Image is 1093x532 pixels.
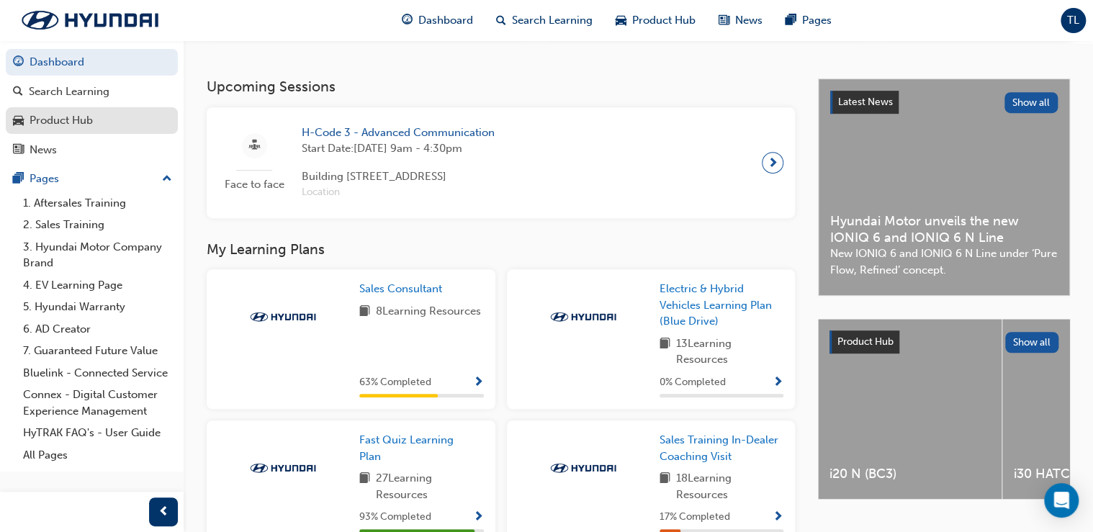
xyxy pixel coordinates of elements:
button: Show all [1005,332,1059,353]
img: Trak [243,310,323,324]
a: Electric & Hybrid Vehicles Learning Plan (Blue Drive) [660,281,784,330]
a: 3. Hyundai Motor Company Brand [17,236,178,274]
h3: My Learning Plans [207,241,795,258]
img: Trak [7,5,173,35]
span: next-icon [768,153,778,173]
span: news-icon [719,12,729,30]
span: Show Progress [473,511,484,524]
a: guage-iconDashboard [390,6,485,35]
span: Show Progress [773,377,783,389]
span: car-icon [616,12,626,30]
button: TL [1061,8,1086,33]
a: news-iconNews [707,6,774,35]
button: Show Progress [773,508,783,526]
button: Pages [6,166,178,192]
a: HyTRAK FAQ's - User Guide [17,422,178,444]
a: 4. EV Learning Page [17,274,178,297]
span: Start Date: [DATE] 9am - 4:30pm [302,140,495,157]
button: DashboardSearch LearningProduct HubNews [6,46,178,166]
span: 13 Learning Resources [676,335,784,368]
span: guage-icon [13,56,24,69]
button: Show all [1004,92,1058,113]
span: pages-icon [786,12,796,30]
a: pages-iconPages [774,6,843,35]
a: i20 N (BC3) [818,319,1002,499]
span: Electric & Hybrid Vehicles Learning Plan (Blue Drive) [660,282,772,328]
span: Product Hub [632,12,696,29]
a: 1. Aftersales Training [17,192,178,215]
a: Dashboard [6,49,178,76]
span: Building [STREET_ADDRESS] [302,168,495,185]
span: Latest News [838,96,893,108]
span: TL [1067,12,1079,29]
span: guage-icon [402,12,413,30]
span: Show Progress [473,377,484,389]
button: Show Progress [473,374,484,392]
span: book-icon [660,335,670,368]
span: 18 Learning Resources [676,470,784,502]
span: i20 N (BC3) [829,466,990,482]
button: Show Progress [773,374,783,392]
span: 27 Learning Resources [376,470,484,502]
span: book-icon [359,470,370,502]
a: Search Learning [6,78,178,105]
span: news-icon [13,144,24,157]
span: book-icon [660,470,670,502]
img: Trak [544,310,623,324]
span: book-icon [359,303,370,321]
a: Bluelink - Connected Service [17,362,178,384]
div: Open Intercom Messenger [1044,483,1079,518]
img: Trak [544,461,623,475]
a: Product Hub [6,107,178,134]
div: Search Learning [29,84,109,100]
span: pages-icon [13,173,24,186]
a: All Pages [17,444,178,466]
a: Sales Training In-Dealer Coaching Visit [660,432,784,464]
span: 0 % Completed [660,374,726,391]
a: Latest NewsShow allHyundai Motor unveils the new IONIQ 6 and IONIQ 6 N LineNew IONIQ 6 and IONIQ ... [818,78,1070,296]
div: Product Hub [30,112,93,129]
span: Sales Training In-Dealer Coaching Visit [660,433,778,463]
span: up-icon [162,170,172,189]
span: car-icon [13,114,24,127]
span: Search Learning [512,12,593,29]
a: car-iconProduct Hub [604,6,707,35]
span: Pages [802,12,832,29]
span: search-icon [496,12,506,30]
div: News [30,142,57,158]
a: News [6,137,178,163]
a: Face to faceH-Code 3 - Advanced CommunicationStart Date:[DATE] 9am - 4:30pmBuilding [STREET_ADDRE... [218,119,783,207]
span: Dashboard [418,12,473,29]
a: 6. AD Creator [17,318,178,341]
span: H-Code 3 - Advanced Communication [302,125,495,141]
a: 2. Sales Training [17,214,178,236]
span: Location [302,184,495,201]
a: 5. Hyundai Warranty [17,296,178,318]
span: New IONIQ 6 and IONIQ 6 N Line under ‘Pure Flow, Refined’ concept. [830,245,1058,278]
a: Connex - Digital Customer Experience Management [17,384,178,422]
span: prev-icon [158,503,169,521]
span: sessionType_FACE_TO_FACE-icon [249,137,260,155]
span: Product Hub [837,335,894,348]
span: Face to face [218,176,290,193]
span: News [735,12,763,29]
button: Show Progress [473,508,484,526]
a: Sales Consultant [359,281,448,297]
span: 8 Learning Resources [376,303,481,321]
div: Pages [30,171,59,187]
a: Latest NewsShow all [830,91,1058,114]
a: Fast Quiz Learning Plan [359,432,484,464]
span: Show Progress [773,511,783,524]
h3: Upcoming Sessions [207,78,795,95]
span: Hyundai Motor unveils the new IONIQ 6 and IONIQ 6 N Line [830,213,1058,245]
span: 63 % Completed [359,374,431,391]
span: 93 % Completed [359,509,431,526]
span: search-icon [13,86,23,99]
span: Sales Consultant [359,282,442,295]
a: Product HubShow all [829,330,1058,353]
img: Trak [243,461,323,475]
span: 17 % Completed [660,509,730,526]
a: 7. Guaranteed Future Value [17,340,178,362]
